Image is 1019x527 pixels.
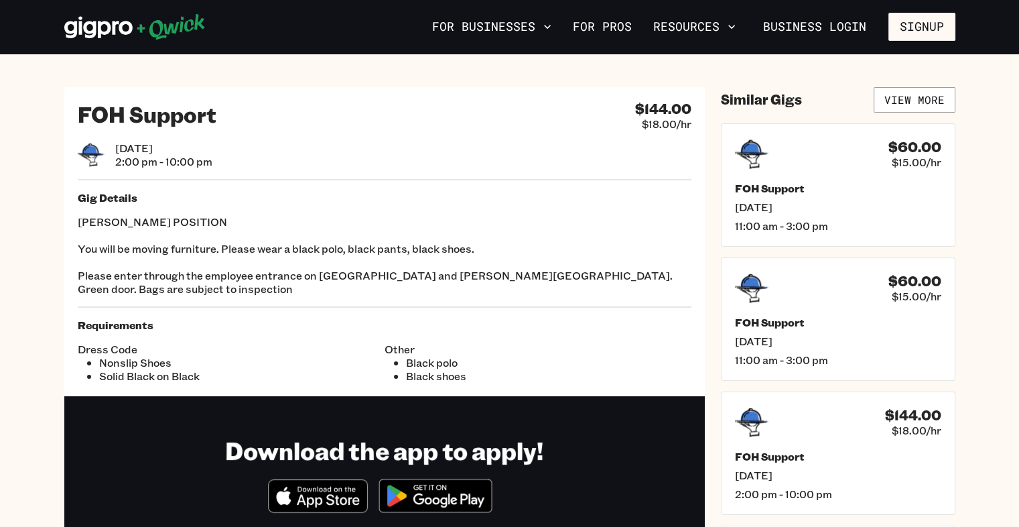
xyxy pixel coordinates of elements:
[885,407,941,424] h4: $144.00
[78,191,691,204] h5: Gig Details
[427,15,557,38] button: For Businesses
[406,356,691,369] li: Black polo
[225,435,543,465] h1: Download the app to apply!
[735,353,941,367] span: 11:00 am - 3:00 pm
[892,424,941,437] span: $18.00/hr
[370,471,500,521] img: Get it on Google Play
[735,219,941,233] span: 11:00 am - 3:00 pm
[735,469,941,482] span: [DATE]
[721,257,955,381] a: $60.00$15.00/hrFOH Support[DATE]11:00 am - 3:00 pm
[892,290,941,303] span: $15.00/hr
[721,392,955,515] a: $144.00$18.00/hrFOH Support[DATE]2:00 pm - 10:00 pm
[78,343,385,356] span: Dress Code
[735,487,941,501] span: 2:00 pm - 10:00 pm
[99,356,385,369] li: Nonslip Shoes
[892,156,941,169] span: $15.00/hr
[888,13,955,41] button: Signup
[721,91,802,108] h4: Similar Gigs
[721,123,955,247] a: $60.00$15.00/hrFOH Support[DATE]11:00 am - 3:00 pm
[752,13,878,41] a: Business Login
[406,369,691,383] li: Black shoes
[642,117,691,131] span: $18.00/hr
[567,15,637,38] a: For Pros
[888,273,941,290] h4: $60.00
[874,87,955,113] a: View More
[735,200,941,214] span: [DATE]
[735,450,941,463] h5: FOH Support
[735,316,941,329] h5: FOH Support
[78,101,216,127] h2: FOH Support
[78,215,691,296] p: [PERSON_NAME] POSITION You will be moving furniture. Please wear a black polo, black pants, black...
[635,101,691,117] h4: $144.00
[735,182,941,195] h5: FOH Support
[115,141,212,155] span: [DATE]
[78,318,691,332] h5: Requirements
[648,15,741,38] button: Resources
[99,369,385,383] li: Solid Black on Black
[888,139,941,156] h4: $60.00
[385,343,691,356] span: Other
[268,502,368,516] a: Download on the App Store
[115,155,212,168] span: 2:00 pm - 10:00 pm
[735,335,941,348] span: [DATE]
